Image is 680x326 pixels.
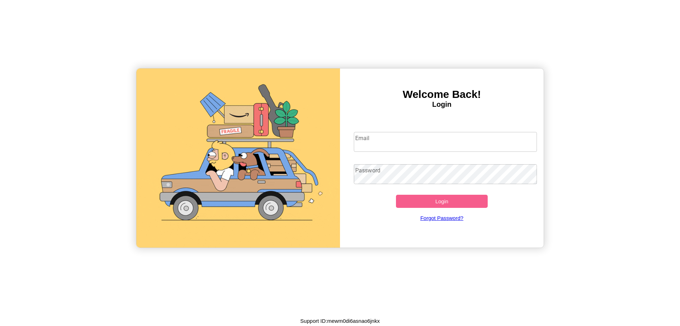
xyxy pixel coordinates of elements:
[136,68,340,248] img: gif
[300,316,380,326] p: Support ID: mewm0di6asnao6jnkx
[396,195,488,208] button: Login
[340,88,544,100] h3: Welcome Back!
[350,208,534,228] a: Forgot Password?
[340,100,544,109] h4: Login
